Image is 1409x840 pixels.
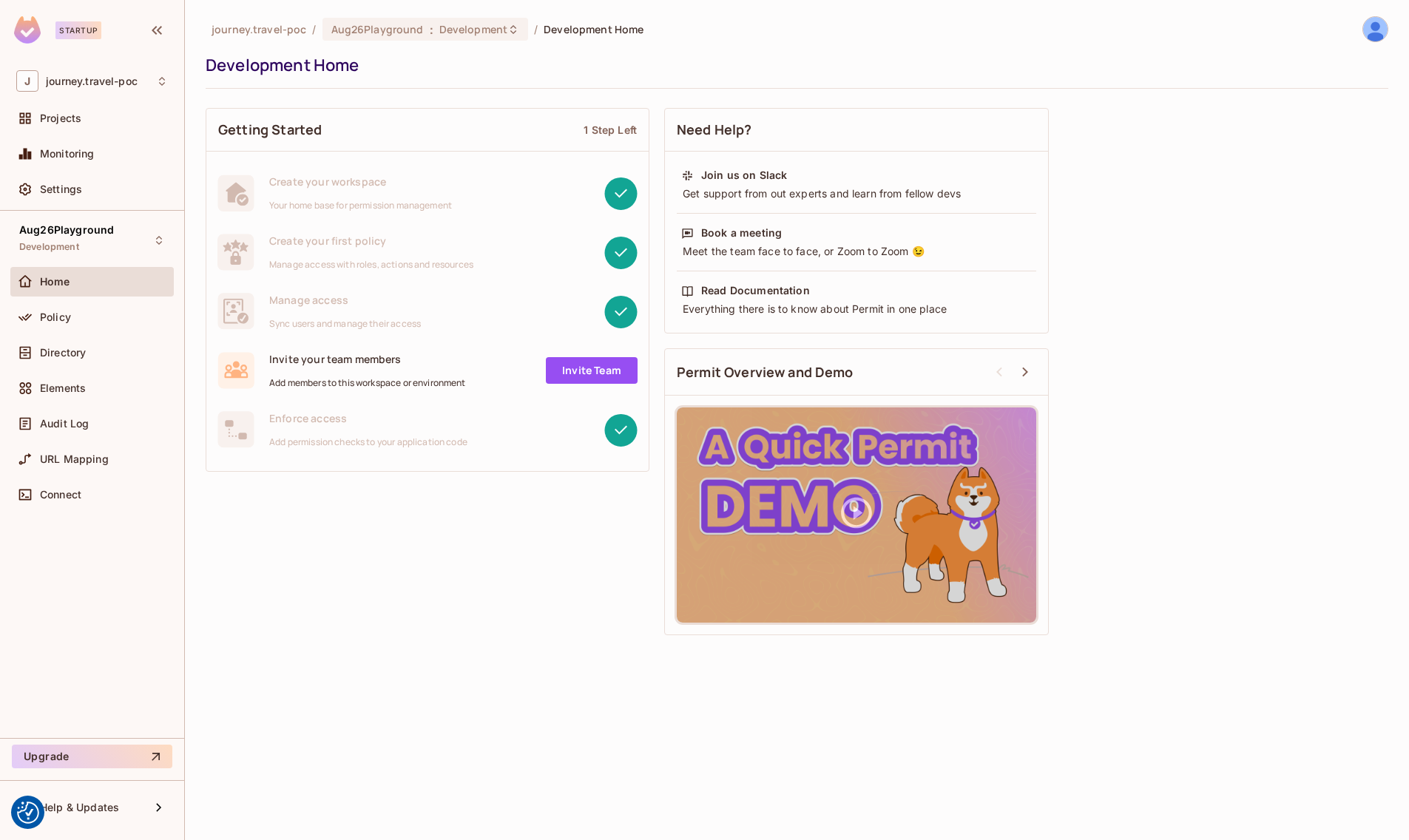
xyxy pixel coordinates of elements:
li: / [534,22,538,36]
a: Invite Team [546,357,638,384]
span: Create your workspace [269,175,452,189]
span: Monitoring [40,148,95,160]
span: Getting Started [218,121,322,139]
span: Manage access [269,293,421,307]
button: Consent Preferences [17,802,39,824]
div: Book a meeting [701,226,782,240]
span: Your home base for permission management [269,200,452,211]
span: the active workspace [212,22,306,36]
div: 1 Step Left [584,123,637,137]
span: Manage access with roles, actions and resources [269,259,473,271]
div: Startup [55,21,101,39]
div: Get support from out experts and learn from fellow devs [681,186,1032,201]
span: Aug26Playground [19,224,114,236]
span: Development [19,241,79,253]
span: Elements [40,382,86,394]
div: Everything there is to know about Permit in one place [681,302,1032,316]
span: Add members to this workspace or environment [269,377,466,389]
img: Revisit consent button [17,802,39,824]
span: Development [439,22,507,36]
span: Aug26Playground [331,22,424,36]
div: Development Home [206,54,1381,76]
li: / [312,22,316,36]
span: Create your first policy [269,234,473,248]
span: Permit Overview and Demo [677,363,854,382]
span: Settings [40,183,82,195]
span: Sync users and manage their access [269,318,421,330]
span: Projects [40,112,81,124]
div: Read Documentation [701,283,810,298]
img: Peter Beams [1363,17,1388,41]
span: Policy [40,311,71,323]
div: Join us on Slack [701,168,787,183]
span: Need Help? [677,121,752,139]
span: J [16,70,38,92]
img: SReyMgAAAABJRU5ErkJggg== [14,16,41,44]
span: Development Home [544,22,643,36]
span: : [429,24,434,35]
span: Home [40,276,70,288]
span: Audit Log [40,418,89,430]
span: Invite your team members [269,352,466,366]
span: URL Mapping [40,453,109,465]
span: Connect [40,489,81,501]
div: Meet the team face to face, or Zoom to Zoom 😉 [681,244,1032,259]
span: Help & Updates [40,802,119,813]
span: Enforce access [269,411,467,425]
span: Add permission checks to your application code [269,436,467,448]
span: Directory [40,347,86,359]
span: Workspace: journey.travel-poc [46,75,138,87]
button: Upgrade [12,745,172,768]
